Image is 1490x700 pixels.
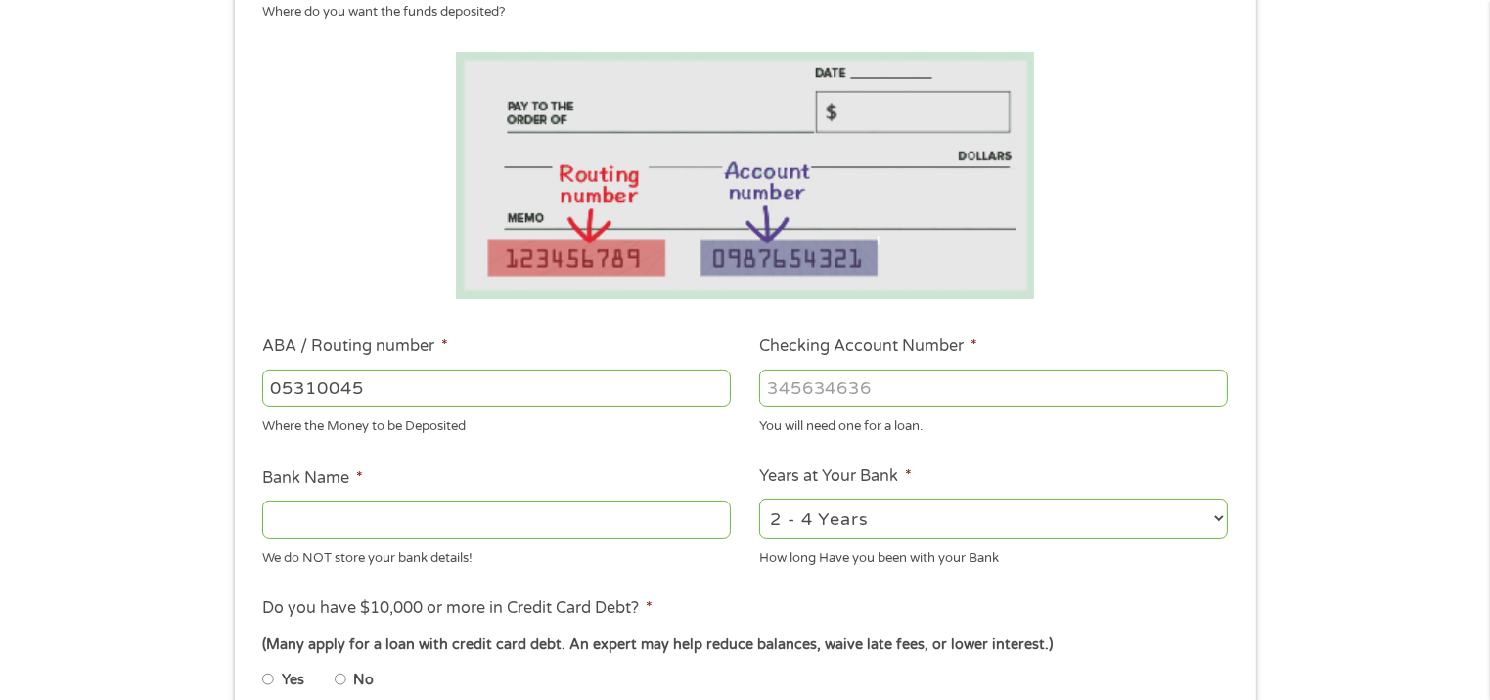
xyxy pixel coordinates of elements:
[456,52,1035,299] img: Routing number location
[262,336,448,357] label: ABA / Routing number
[759,370,1228,407] input: 345634636
[262,370,731,407] input: 263177916
[282,670,304,691] label: Yes
[262,468,363,489] label: Bank Name
[262,3,1213,22] div: Where do you want the funds deposited?
[759,542,1228,568] div: How long Have you been with your Bank
[262,598,653,619] label: Do you have $10,000 or more in Credit Card Debt?
[759,466,912,487] label: Years at Your Bank
[759,336,977,357] label: Checking Account Number
[262,411,731,437] div: Where the Money to be Deposited
[353,670,374,691] label: No
[262,634,1227,656] div: (Many apply for a loan with credit card debt. An expert may help reduce balances, waive late fees...
[262,542,731,568] div: We do NOT store your bank details!
[759,411,1228,437] div: You will need one for a loan.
